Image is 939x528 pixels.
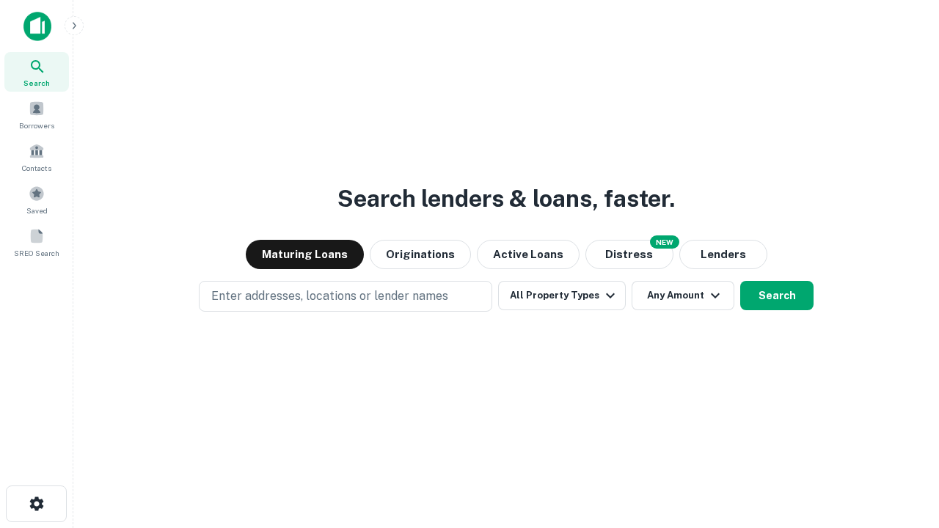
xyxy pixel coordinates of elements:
[477,240,580,269] button: Active Loans
[585,240,673,269] button: Search distressed loans with lien and other non-mortgage details.
[337,181,675,216] h3: Search lenders & loans, faster.
[498,281,626,310] button: All Property Types
[866,411,939,481] iframe: Chat Widget
[211,287,448,305] p: Enter addresses, locations or lender names
[4,52,69,92] a: Search
[740,281,814,310] button: Search
[4,180,69,219] a: Saved
[4,222,69,262] a: SREO Search
[632,281,734,310] button: Any Amount
[23,12,51,41] img: capitalize-icon.png
[26,205,48,216] span: Saved
[370,240,471,269] button: Originations
[650,235,679,249] div: NEW
[679,240,767,269] button: Lenders
[23,77,50,89] span: Search
[199,281,492,312] button: Enter addresses, locations or lender names
[22,162,51,174] span: Contacts
[19,120,54,131] span: Borrowers
[246,240,364,269] button: Maturing Loans
[14,247,59,259] span: SREO Search
[4,95,69,134] a: Borrowers
[4,137,69,177] a: Contacts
